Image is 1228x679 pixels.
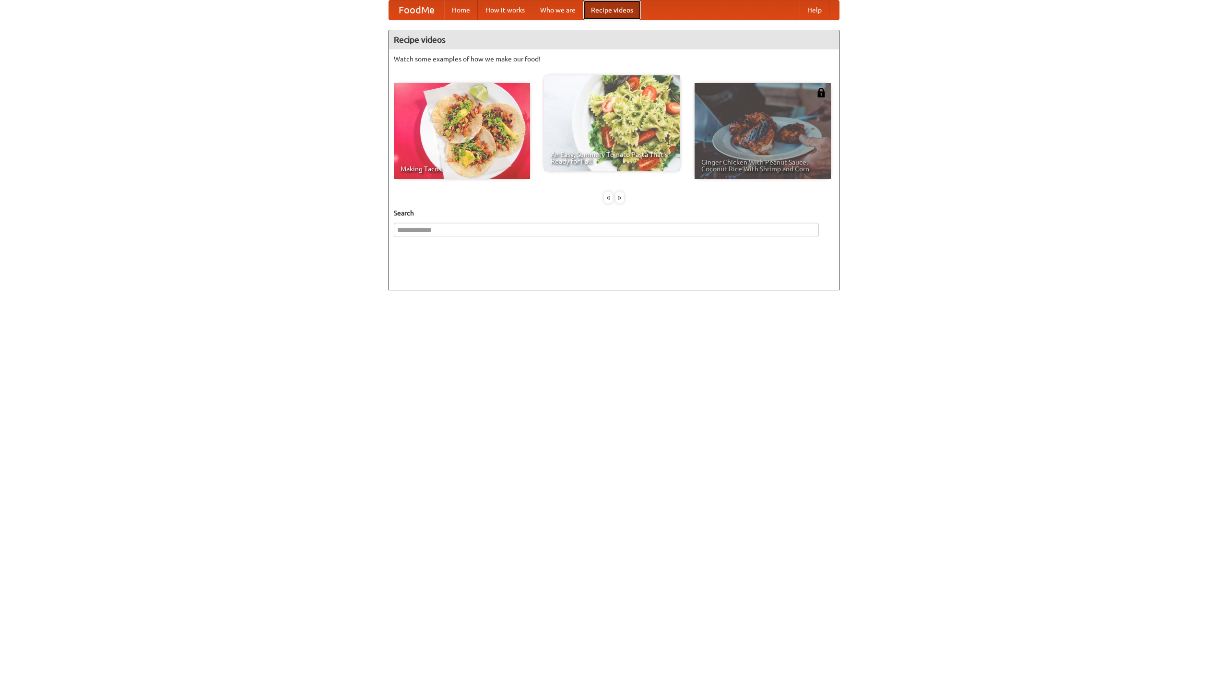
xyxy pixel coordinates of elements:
span: Making Tacos [401,166,523,172]
h4: Recipe videos [389,30,839,49]
a: Who we are [532,0,583,20]
img: 483408.png [816,88,826,97]
h5: Search [394,208,834,218]
a: Making Tacos [394,83,530,179]
p: Watch some examples of how we make our food! [394,54,834,64]
span: An Easy, Summery Tomato Pasta That's Ready for Fall [551,151,673,165]
a: FoodMe [389,0,444,20]
a: Home [444,0,478,20]
a: An Easy, Summery Tomato Pasta That's Ready for Fall [544,75,680,171]
a: Recipe videos [583,0,641,20]
div: » [615,191,624,203]
div: « [604,191,613,203]
a: How it works [478,0,532,20]
a: Help [800,0,829,20]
